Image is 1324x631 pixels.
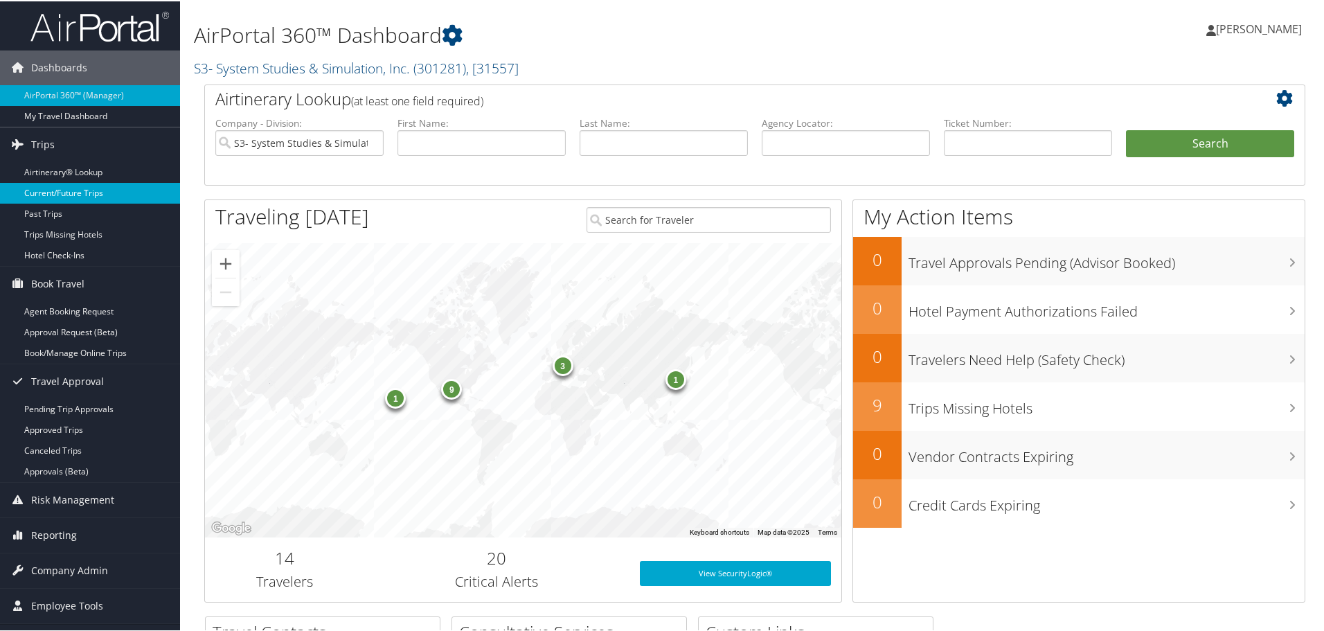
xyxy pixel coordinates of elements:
a: 9Trips Missing Hotels [853,381,1305,429]
button: Zoom in [212,249,240,276]
img: airportal-logo.png [30,9,169,42]
a: View SecurityLogic® [640,560,831,585]
a: [PERSON_NAME] [1206,7,1316,48]
span: Company Admin [31,552,108,587]
h3: Travel Approvals Pending (Advisor Booked) [909,245,1305,272]
label: Agency Locator: [762,115,930,129]
button: Search [1126,129,1294,157]
span: [PERSON_NAME] [1216,20,1302,35]
span: Travel Approval [31,363,104,398]
div: 1 [665,368,686,389]
a: S3- System Studies & Simulation, Inc. [194,57,519,76]
span: Map data ©2025 [758,527,809,535]
h3: Credit Cards Expiring [909,488,1305,514]
h3: Critical Alerts [375,571,619,590]
input: Search for Traveler [587,206,831,231]
button: Keyboard shortcuts [690,526,749,536]
img: Google [208,518,254,536]
h3: Travelers [215,571,354,590]
span: ( 301281 ) [413,57,466,76]
span: Reporting [31,517,77,551]
button: Zoom out [212,277,240,305]
div: 3 [552,353,573,374]
span: (at least one field required) [351,92,483,107]
h2: 0 [853,344,902,367]
h2: 0 [853,441,902,464]
a: 0Vendor Contracts Expiring [853,429,1305,478]
h2: 20 [375,545,619,569]
h1: AirPortal 360™ Dashboard [194,19,942,48]
div: 1 [385,386,406,407]
a: Open this area in Google Maps (opens a new window) [208,518,254,536]
label: Last Name: [580,115,748,129]
span: Book Travel [31,265,84,300]
h3: Travelers Need Help (Safety Check) [909,342,1305,368]
span: Risk Management [31,481,114,516]
div: 9 [441,377,462,398]
h2: 0 [853,295,902,319]
a: Terms (opens in new tab) [818,527,837,535]
h2: 0 [853,489,902,513]
h2: 14 [215,545,354,569]
a: 0Hotel Payment Authorizations Failed [853,284,1305,332]
a: 0Travelers Need Help (Safety Check) [853,332,1305,381]
h3: Vendor Contracts Expiring [909,439,1305,465]
h2: 0 [853,247,902,270]
h1: My Action Items [853,201,1305,230]
span: , [ 31557 ] [466,57,519,76]
label: First Name: [397,115,566,129]
h2: 9 [853,392,902,416]
label: Company - Division: [215,115,384,129]
label: Ticket Number: [944,115,1112,129]
h2: Airtinerary Lookup [215,86,1203,109]
h3: Trips Missing Hotels [909,391,1305,417]
h1: Traveling [DATE] [215,201,369,230]
a: 0Travel Approvals Pending (Advisor Booked) [853,235,1305,284]
span: Trips [31,126,55,161]
span: Dashboards [31,49,87,84]
h3: Hotel Payment Authorizations Failed [909,294,1305,320]
span: Employee Tools [31,587,103,622]
a: 0Credit Cards Expiring [853,478,1305,526]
